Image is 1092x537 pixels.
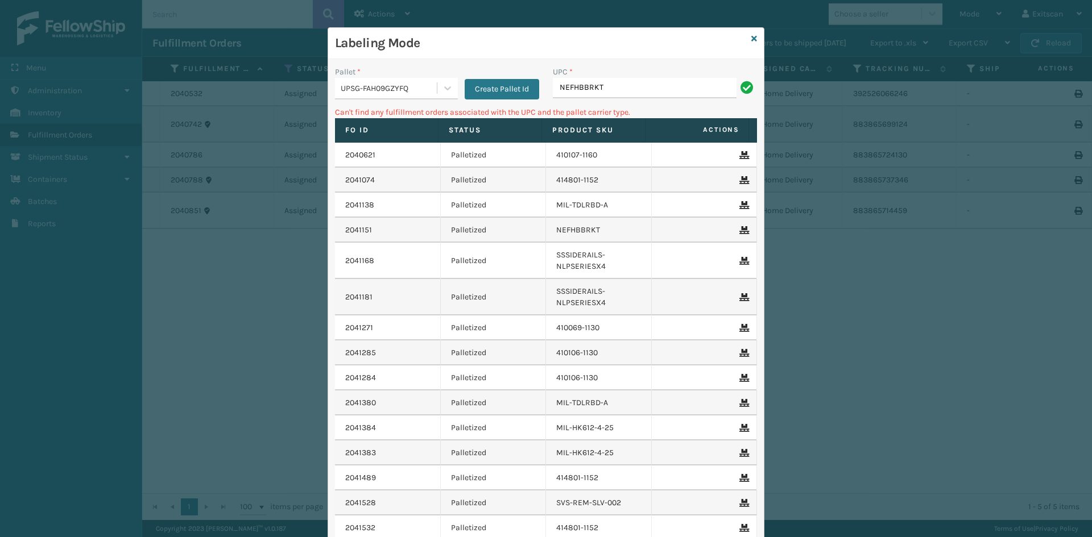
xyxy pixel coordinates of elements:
[739,474,746,482] i: Remove From Pallet
[649,120,746,139] span: Actions
[546,340,652,365] td: 410106-1130
[441,279,547,315] td: Palletized
[739,449,746,457] i: Remove From Pallet
[345,472,376,484] a: 2041489
[345,447,376,459] a: 2041383
[441,365,547,390] td: Palletized
[739,324,746,332] i: Remove From Pallet
[441,193,547,218] td: Palletized
[739,399,746,407] i: Remove From Pallet
[441,168,547,193] td: Palletized
[739,499,746,507] i: Remove From Pallet
[739,424,746,432] i: Remove From Pallet
[345,372,376,384] a: 2041284
[546,465,652,490] td: 414801-1152
[739,176,746,184] i: Remove From Pallet
[345,422,376,434] a: 2041384
[441,218,547,243] td: Palletized
[345,347,376,359] a: 2041285
[441,315,547,340] td: Palletized
[441,390,547,415] td: Palletized
[552,125,635,135] label: Product SKU
[546,365,652,390] td: 410106-1130
[345,255,374,267] a: 2041168
[546,279,652,315] td: SSSIDERAILS-NLPSERIESX4
[546,218,652,243] td: NEFHBBRKT
[335,66,361,78] label: Pallet
[345,125,428,135] label: Fo Id
[739,524,746,532] i: Remove From Pallet
[345,149,375,161] a: 2040621
[546,193,652,218] td: MIL-TDLRBD-A
[335,106,757,118] p: Can't find any fulfillment orders associated with the UPC and the pallet carrier type.
[739,257,746,265] i: Remove From Pallet
[739,226,746,234] i: Remove From Pallet
[739,293,746,301] i: Remove From Pallet
[546,440,652,465] td: MIL-HK612-4-25
[546,243,652,279] td: SSSIDERAILS-NLPSERIESX4
[546,315,652,340] td: 410069-1130
[739,151,746,159] i: Remove From Pallet
[546,490,652,515] td: SVS-REM-SLV-002
[441,490,547,515] td: Palletized
[345,397,376,409] a: 2041380
[441,440,547,465] td: Palletized
[345,322,373,334] a: 2041271
[441,243,547,279] td: Palletized
[341,82,438,94] div: UPSG-FAH09GZYFQ
[441,340,547,365] td: Palletized
[739,349,746,357] i: Remove From Pallet
[441,465,547,490] td: Palletized
[739,374,746,382] i: Remove From Pallet
[465,79,539,99] button: Create Pallet Id
[345,174,375,186] a: 2041074
[345,292,373,303] a: 2041181
[739,201,746,209] i: Remove From Pallet
[546,168,652,193] td: 414801-1152
[546,390,652,415] td: MIL-TDLRBD-A
[345,522,375,534] a: 2041532
[345,497,376,509] a: 2041528
[449,125,531,135] label: Status
[345,199,374,211] a: 2041138
[553,66,573,78] label: UPC
[441,415,547,440] td: Palletized
[546,143,652,168] td: 410107-1160
[345,224,372,236] a: 2041151
[335,35,747,52] h3: Labeling Mode
[546,415,652,440] td: MIL-HK612-4-25
[441,143,547,168] td: Palletized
